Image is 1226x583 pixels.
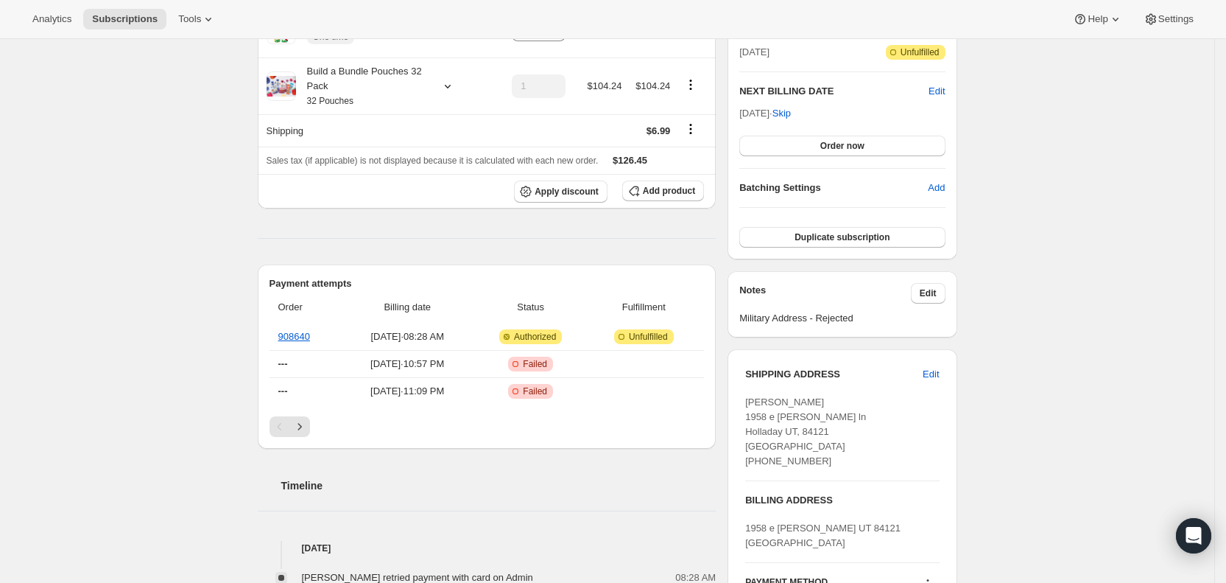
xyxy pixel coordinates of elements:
[679,77,702,93] button: Product actions
[622,181,704,201] button: Add product
[269,416,705,437] nav: Pagination
[588,80,622,91] span: $104.24
[739,45,769,60] span: [DATE]
[739,84,929,99] h2: NEXT BILLING DATE
[739,283,911,304] h3: Notes
[901,46,940,58] span: Unfulfilled
[1088,13,1107,25] span: Help
[535,186,599,198] span: Apply discount
[346,300,469,315] span: Billing date
[32,13,71,25] span: Analytics
[92,13,158,25] span: Subscriptions
[269,276,705,291] h2: Payment attempts
[523,358,547,370] span: Failed
[523,385,547,397] span: Failed
[764,102,800,125] button: Skip
[169,9,225,29] button: Tools
[739,181,928,195] h6: Batching Settings
[820,140,864,152] span: Order now
[1176,518,1211,554] div: Open Intercom Messenger
[911,283,945,304] button: Edit
[346,329,469,344] span: [DATE] · 08:28 AM
[745,493,939,508] h3: BILLING ADDRESS
[1158,13,1194,25] span: Settings
[929,84,945,99] button: Edit
[739,136,945,156] button: Order now
[739,227,945,248] button: Duplicate subscription
[267,156,599,166] span: Sales tax (if applicable) is not displayed because it is calculated with each new order.
[278,331,310,342] a: 908640
[307,96,353,106] small: 32 Pouches
[679,121,702,137] button: Shipping actions
[795,231,889,243] span: Duplicate subscription
[296,64,429,108] div: Build a Bundle Pouches 32 Pack
[920,287,937,299] span: Edit
[613,155,647,166] span: $126.45
[772,106,791,121] span: Skip
[289,416,310,437] button: Next
[629,331,668,343] span: Unfulfilled
[1064,9,1131,29] button: Help
[514,181,607,203] button: Apply discount
[258,114,501,147] th: Shipping
[278,385,288,397] span: ---
[346,357,469,371] span: [DATE] · 10:57 PM
[928,181,945,195] span: Add
[739,311,945,326] span: Military Address - Rejected
[269,291,342,324] th: Order
[919,176,954,200] button: Add
[258,541,716,556] h4: [DATE]
[647,125,671,136] span: $6.99
[346,384,469,399] span: [DATE] · 11:09 PM
[24,9,80,29] button: Analytics
[178,13,201,25] span: Tools
[1135,9,1202,29] button: Settings
[478,300,584,315] span: Status
[635,80,670,91] span: $104.24
[278,358,288,369] span: ---
[302,572,533,583] span: [PERSON_NAME] retried payment with card on Admin
[745,397,866,467] span: [PERSON_NAME] 1958 e [PERSON_NAME] ln Holladay UT, 84121 [GEOGRAPHIC_DATA] [PHONE_NUMBER]
[592,300,695,315] span: Fulfillment
[914,363,948,386] button: Edit
[745,523,901,548] span: 1958 e [PERSON_NAME] UT 84121 [GEOGRAPHIC_DATA]
[514,331,556,343] span: Authorized
[83,9,166,29] button: Subscriptions
[923,367,939,382] span: Edit
[745,367,923,382] h3: SHIPPING ADDRESS
[281,478,716,493] h2: Timeline
[643,185,695,197] span: Add product
[739,108,791,119] span: [DATE] ·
